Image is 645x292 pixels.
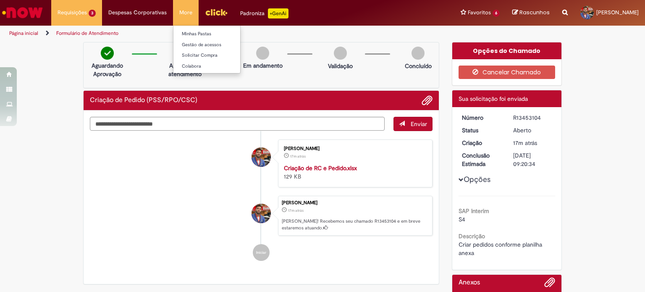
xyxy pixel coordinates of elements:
a: Minhas Pastas [173,29,266,39]
p: Aguardando Aprovação [87,61,128,78]
p: Validação [328,62,353,70]
span: Favoritos [468,8,491,17]
img: click_logo_yellow_360x200.png [205,6,228,18]
li: Luis Gustavo Nunes [90,196,433,236]
span: 3 [89,10,96,17]
ul: Trilhas de página [6,26,424,41]
div: [PERSON_NAME] [284,146,424,151]
button: Adicionar anexos [544,277,555,292]
span: Despesas Corporativas [108,8,167,17]
b: SAP Interim [459,207,489,215]
time: 27/08/2025 15:20:30 [513,139,537,147]
span: Requisições [58,8,87,17]
div: 129 KB [284,164,424,181]
div: R13453104 [513,113,552,122]
a: Formulário de Atendimento [56,30,118,37]
span: 17m atrás [288,208,304,213]
div: [DATE] 09:20:34 [513,151,552,168]
a: Página inicial [9,30,38,37]
img: check-circle-green.png [101,47,114,60]
img: img-circle-grey.png [412,47,425,60]
span: Enviar [411,120,427,128]
span: 17m atrás [513,139,537,147]
div: 27/08/2025 15:20:30 [513,139,552,147]
div: [PERSON_NAME] [282,200,428,205]
dt: Criação [456,139,507,147]
span: Sua solicitação foi enviada [459,95,528,103]
dt: Status [456,126,507,134]
a: Solicitar Compra [173,51,266,60]
p: Em andamento [243,61,283,70]
dt: Número [456,113,507,122]
span: [PERSON_NAME] [596,9,639,16]
img: img-circle-grey.png [334,47,347,60]
time: 27/08/2025 15:20:26 [290,154,306,159]
img: img-circle-grey.png [256,47,269,60]
ul: Histórico de tíquete [90,131,433,270]
div: Padroniza [240,8,288,18]
span: 6 [493,10,500,17]
ul: More [173,25,241,74]
h2: Criação de Pedido (PSS/RPO/CSC) Histórico de tíquete [90,97,197,104]
div: Luis Gustavo Nunes [252,147,271,167]
b: Descrição [459,232,485,240]
a: Criação de RC e Pedido.xlsx [284,164,357,172]
button: Enviar [393,117,433,131]
a: Gestão de acessos [173,40,266,50]
img: ServiceNow [1,4,44,21]
h2: Anexos [459,279,480,287]
p: Aguardando atendimento [165,61,205,78]
textarea: Digite sua mensagem aqui... [90,117,385,131]
span: S4 [459,216,465,223]
dt: Conclusão Estimada [456,151,507,168]
div: Opções do Chamado [452,42,562,59]
time: 27/08/2025 15:20:30 [288,208,304,213]
span: More [179,8,192,17]
p: +GenAi [268,8,288,18]
p: Concluído [405,62,432,70]
span: Rascunhos [519,8,550,16]
span: 17m atrás [290,154,306,159]
button: Adicionar anexos [422,95,433,106]
a: Colabora [173,62,266,71]
span: Criar pedidos conforme planilha anexa [459,241,544,257]
p: [PERSON_NAME]! Recebemos seu chamado R13453104 e em breve estaremos atuando. [282,218,428,231]
div: Luis Gustavo Nunes [252,204,271,223]
button: Cancelar Chamado [459,66,556,79]
a: Rascunhos [512,9,550,17]
div: Aberto [513,126,552,134]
